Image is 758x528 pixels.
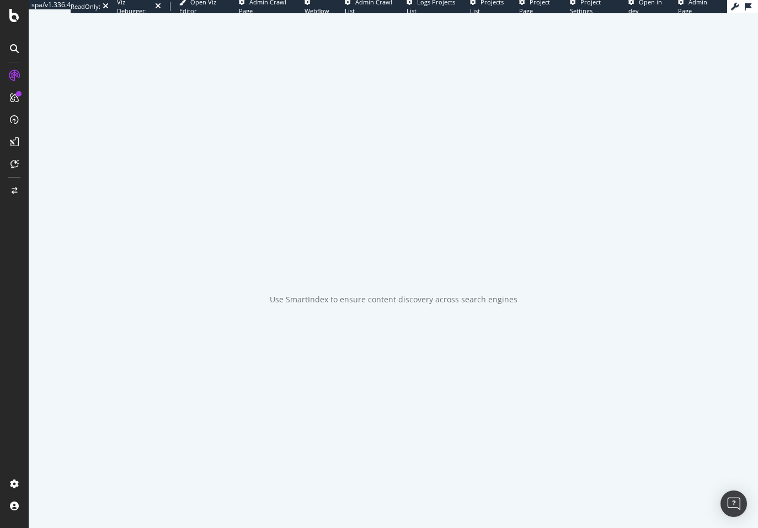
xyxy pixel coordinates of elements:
[71,2,100,11] div: ReadOnly:
[720,490,747,517] div: Open Intercom Messenger
[354,237,433,276] div: animation
[270,294,517,305] div: Use SmartIndex to ensure content discovery across search engines
[305,7,329,15] span: Webflow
